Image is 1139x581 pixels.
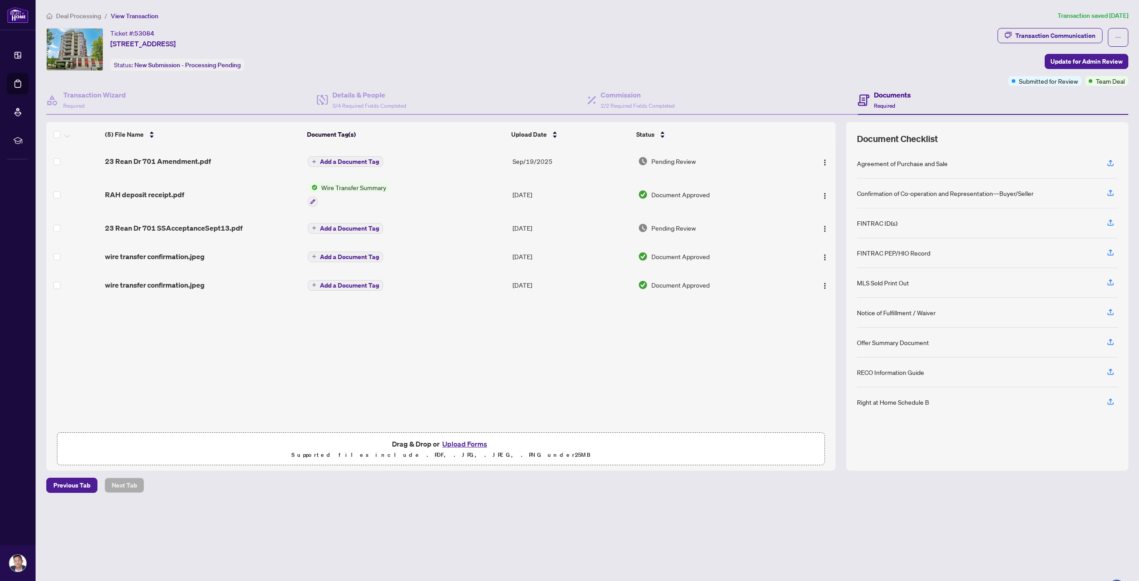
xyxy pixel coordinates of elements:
span: Previous Tab [53,478,90,492]
span: Deal Processing [56,12,101,20]
article: Transaction saved [DATE] [1058,11,1128,21]
span: 53084 [134,29,154,37]
td: Sep/19/2025 [509,147,634,175]
button: Next Tab [105,478,144,493]
h4: Documents [874,89,911,100]
div: Right at Home Schedule B [857,397,929,407]
span: 2/2 Required Fields Completed [601,102,675,109]
span: Required [874,102,895,109]
img: Document Status [638,156,648,166]
button: Upload Forms [440,438,490,450]
span: RAH deposit receipt.pdf [105,189,184,200]
span: Update for Admin Review [1050,54,1123,69]
span: View Transaction [111,12,158,20]
h4: Transaction Wizard [63,89,126,100]
span: [STREET_ADDRESS] [110,38,176,49]
div: Status: [110,59,244,71]
img: Document Status [638,190,648,199]
span: Pending Review [651,156,696,166]
div: Confirmation of Co-operation and Representation—Buyer/Seller [857,188,1034,198]
button: Add a Document Tag [308,223,383,234]
span: 3/4 Required Fields Completed [332,102,406,109]
span: Required [63,102,85,109]
span: plus [312,254,316,259]
span: Add a Document Tag [320,225,379,232]
button: Logo [818,187,832,202]
td: [DATE] [509,214,634,242]
div: Ticket #: [110,28,154,38]
span: Wire Transfer Summary [318,183,390,192]
button: Previous Tab [46,478,97,493]
img: Logo [821,225,828,232]
th: Document Tag(s) [303,122,508,147]
span: wire transfer confirmation.jpeg [105,280,205,290]
td: [DATE] [509,242,634,271]
img: logo [7,7,28,23]
button: Transaction Communication [998,28,1103,43]
p: Supported files include .PDF, .JPG, .JPEG, .PNG under 25 MB [63,450,819,460]
th: Upload Date [508,122,633,147]
span: plus [312,283,316,287]
span: Status [636,130,654,139]
img: Logo [821,282,828,289]
span: Document Approved [651,190,710,199]
div: MLS Sold Print Out [857,278,909,288]
span: ellipsis [1115,34,1121,41]
div: RECO Information Guide [857,367,924,377]
img: Profile Icon [9,555,26,572]
span: Team Deal [1096,76,1125,86]
button: Logo [818,154,832,168]
span: Add a Document Tag [320,254,379,260]
span: Upload Date [511,130,547,139]
span: Add a Document Tag [320,282,379,288]
span: Document Checklist [857,133,938,145]
button: Logo [818,221,832,235]
th: (5) File Name [101,122,304,147]
div: Agreement of Purchase and Sale [857,158,948,168]
button: Add a Document Tag [308,252,383,262]
td: [DATE] [509,175,634,214]
div: Offer Summary Document [857,337,929,347]
img: Logo [821,159,828,166]
span: home [46,13,53,19]
h4: Commission [601,89,675,100]
button: Add a Document Tag [308,222,383,234]
span: Drag & Drop orUpload FormsSupported files include .PDF, .JPG, .JPEG, .PNG under25MB [57,433,824,466]
button: Add a Document Tag [308,279,383,291]
span: Drag & Drop or [392,438,490,450]
img: Document Status [638,252,648,261]
span: Add a Document Tag [320,158,379,165]
img: Logo [821,192,828,199]
span: plus [312,226,316,230]
span: Document Approved [651,280,710,290]
span: plus [312,159,316,164]
th: Status [633,122,789,147]
span: 23 Rean Dr 701 SSAcceptanceSept13.pdf [105,223,242,233]
div: Transaction Communication [1015,28,1095,43]
li: / [105,11,107,21]
span: 23 Rean Dr 701 Amendment.pdf [105,156,211,167]
span: Document Approved [651,252,710,261]
img: Logo [821,254,828,261]
div: Notice of Fulfillment / Waiver [857,308,936,317]
span: (5) File Name [105,130,144,139]
img: Document Status [638,280,648,290]
div: FINTRAC PEP/HIO Record [857,248,930,258]
span: New Submission - Processing Pending [134,61,241,69]
span: Submitted for Review [1019,76,1078,86]
button: Update for Admin Review [1045,54,1128,69]
h4: Details & People [332,89,406,100]
img: Status Icon [308,183,318,192]
button: Status IconWire Transfer Summary [308,183,390,207]
button: Logo [818,278,832,292]
img: Document Status [638,223,648,233]
img: IMG-C12402005_1.jpg [47,28,103,70]
button: Open asap [1103,550,1130,577]
button: Logo [818,249,832,264]
button: Add a Document Tag [308,156,383,167]
button: Add a Document Tag [308,280,383,291]
div: FINTRAC ID(s) [857,218,897,228]
span: Pending Review [651,223,696,233]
